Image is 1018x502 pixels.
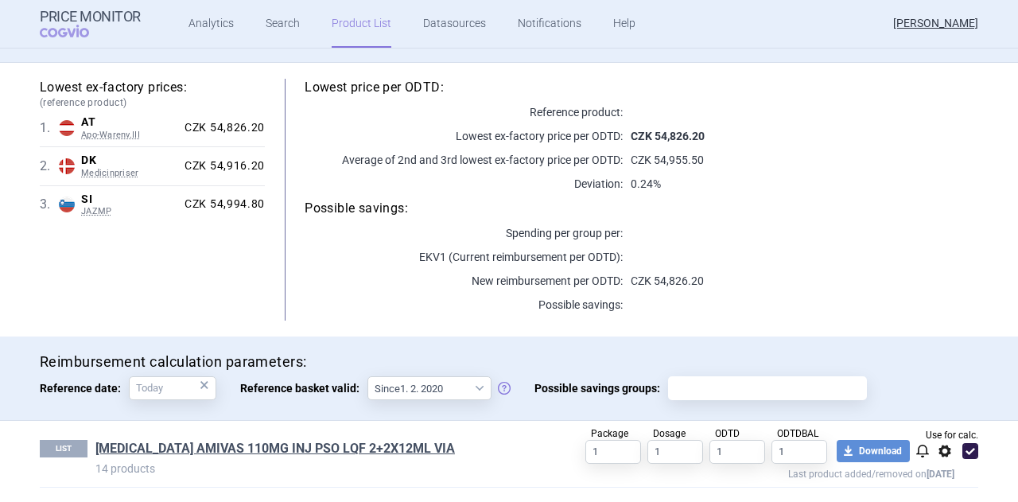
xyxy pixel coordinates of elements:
p: EKV1 (Current reimbursement per ODTD): [305,249,623,265]
input: Reference date:× [129,376,216,400]
span: JAZMP [81,206,178,217]
p: Deviation: [305,176,623,192]
p: New reimbursement per ODTD: [305,273,623,289]
p: 14 products [95,461,537,477]
span: Apo-Warenv.III [81,130,178,141]
a: [MEDICAL_DATA] AMIVAS 110MG INJ PSO LQF 2+2X12ML VIA [95,440,455,457]
strong: CZK 54,826.20 [631,130,705,142]
span: 2 . [40,157,59,176]
img: Austria [59,120,75,136]
span: 3 . [40,195,59,214]
div: × [200,376,209,394]
span: ODTDBAL [777,428,818,439]
a: Price MonitorCOGVIO [40,9,141,39]
input: Possible savings groups: [674,378,861,399]
h5: Possible savings: [305,200,978,217]
button: Download [837,440,910,462]
span: Use for calc. [926,430,978,440]
img: Slovenia [59,197,75,212]
img: Denmark [59,158,75,174]
span: Medicinpriser [81,168,178,179]
span: Dosage [653,428,686,439]
span: ODTD [715,428,740,439]
span: Possible savings groups: [534,376,668,400]
strong: Price Monitor [40,9,141,25]
div: CZK 54,826.20 [178,121,265,135]
select: Reference basket valid: [367,376,492,400]
p: Spending per group per : [305,225,623,241]
p: Average of 2nd and 3rd lowest ex-factory price per ODTD: [305,152,623,168]
span: Reference date: [40,376,129,400]
h4: Reimbursement calculation parameters: [40,352,978,372]
div: CZK 54,916.20 [178,159,265,173]
span: AT [81,115,178,130]
p: CZK 54,955.50 [623,152,978,168]
p: Lowest ex-factory price per ODTD: [305,128,623,144]
div: CZK 54,994.80 [178,197,265,212]
strong: [DATE] [927,469,954,480]
h5: Lowest price per ODTD: [305,79,978,96]
p: Last product added/removed on [537,465,954,480]
p: Reference product: [305,104,623,120]
span: DK [81,154,178,168]
span: SI [81,193,178,207]
p: LIST [40,440,87,457]
h1: ARTESUNATE AMIVAS 110MG INJ PSO LQF 2+2X12ML VIA [95,440,537,461]
span: COGVIO [40,25,111,37]
span: 1 . [40,119,59,138]
p: CZK 54,826.20 [623,273,978,289]
span: Package [591,428,628,439]
span: Reference basket valid: [240,376,367,400]
p: 0.24% [623,176,978,192]
h5: Lowest ex-factory prices: [40,79,265,110]
p: Possible savings: [305,297,623,313]
span: (reference product) [40,96,265,110]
